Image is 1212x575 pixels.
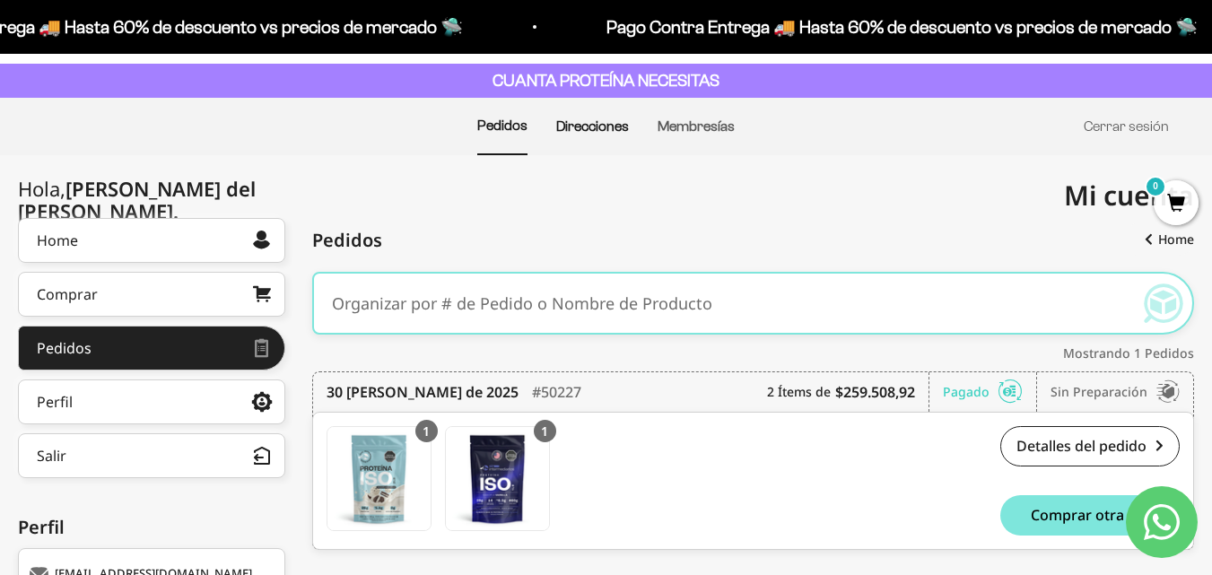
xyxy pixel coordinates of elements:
[1145,176,1166,197] mark: 0
[18,178,285,222] div: Hola,
[1000,495,1180,536] button: Comprar otra vez
[1000,426,1180,466] a: Detalles del pedido
[1084,118,1169,134] a: Cerrar sesión
[37,233,78,248] div: Home
[18,272,285,317] a: Comprar
[445,426,550,531] a: Proteína Aislada ISO - Vainilla - Vanilla / 2 libras (910g)
[477,118,528,133] a: Pedidos
[1031,508,1150,522] span: Comprar otra vez
[943,372,1037,412] div: Pagado
[493,71,719,90] strong: CUANTA PROTEÍNA NECESITAS
[327,426,432,531] a: Proteína Aislada ISO - Cookies & Cream - Cookies & Cream / 2 libras (910g)
[1064,177,1194,213] span: Mi cuenta
[312,227,382,254] span: Pedidos
[37,449,66,463] div: Salir
[556,118,629,134] a: Direcciones
[173,197,179,224] span: .
[18,326,285,370] a: Pedidos
[18,175,256,224] span: [PERSON_NAME] del [PERSON_NAME]
[393,13,984,41] p: Pago Contra Entrega 🚚 Hasta 60% de descuento vs precios de mercado 🛸
[18,379,285,424] a: Perfil
[37,287,98,301] div: Comprar
[37,395,73,409] div: Perfil
[1131,223,1194,256] a: Home
[534,420,556,442] div: 1
[532,372,581,412] div: #50227
[312,344,1194,362] div: Mostrando 1 Pedidos
[1154,195,1199,214] a: 0
[446,427,549,530] img: Translation missing: es.Proteína Aislada ISO - Vainilla - Vanilla / 2 libras (910g)
[18,433,285,478] button: Salir
[658,118,735,134] a: Membresías
[835,381,915,403] b: $259.508,92
[332,276,1120,330] input: Organizar por # de Pedido o Nombre de Producto
[415,420,438,442] div: 1
[18,514,285,541] div: Perfil
[18,218,285,263] a: Home
[37,341,92,355] div: Pedidos
[1051,372,1180,412] div: Sin preparación
[327,427,431,530] img: Translation missing: es.Proteína Aislada ISO - Cookies & Cream - Cookies & Cream / 2 libras (910g)
[767,372,929,412] div: 2 Ítems de
[327,381,519,403] time: 30 [PERSON_NAME] de 2025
